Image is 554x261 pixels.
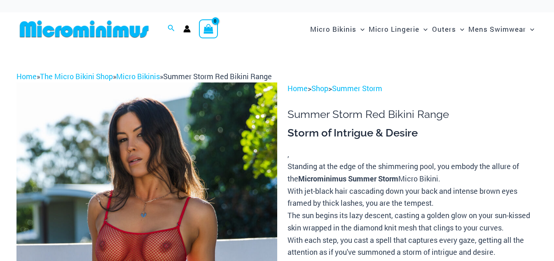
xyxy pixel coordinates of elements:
a: Account icon link [183,25,191,33]
h1: Summer Storm Red Bikini Range [288,108,538,121]
span: Micro Lingerie [369,19,419,40]
nav: Site Navigation [307,15,538,43]
a: Micro Bikinis [116,71,160,81]
a: Shop [311,83,328,93]
a: Micro BikinisMenu ToggleMenu Toggle [308,16,367,42]
a: Search icon link [168,24,175,34]
p: > > [288,82,538,95]
img: MM SHOP LOGO FLAT [16,20,152,38]
h3: Storm of Intrigue & Desire [288,126,538,140]
div: , [288,126,538,259]
span: Menu Toggle [356,19,365,40]
a: OutersMenu ToggleMenu Toggle [430,16,466,42]
span: Menu Toggle [419,19,428,40]
a: View Shopping Cart, empty [199,19,218,38]
a: The Micro Bikini Shop [40,71,113,81]
b: Microminimus Summer Storm [298,174,398,183]
span: Menu Toggle [456,19,464,40]
a: Home [288,83,308,93]
a: Summer Storm [332,83,382,93]
span: Mens Swimwear [468,19,526,40]
a: Micro LingerieMenu ToggleMenu Toggle [367,16,430,42]
span: Outers [432,19,456,40]
span: Micro Bikinis [310,19,356,40]
p: Standing at the edge of the shimmering pool, you embody the allure of the Micro Bikini. With jet-... [288,160,538,259]
span: » » » [16,71,272,81]
a: Home [16,71,37,81]
a: Mens SwimwearMenu ToggleMenu Toggle [466,16,536,42]
span: Summer Storm Red Bikini Range [163,71,272,81]
span: Menu Toggle [526,19,534,40]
